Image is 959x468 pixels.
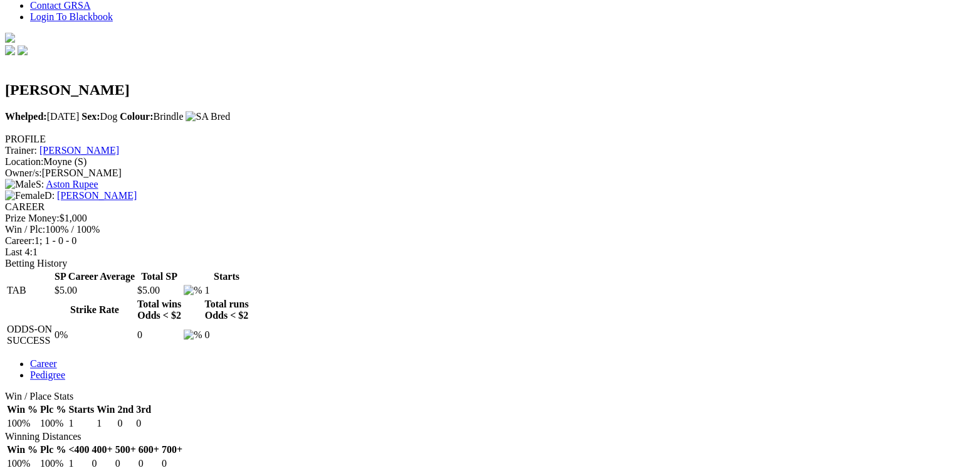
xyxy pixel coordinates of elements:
th: 700+ [161,444,183,456]
img: % [184,285,202,296]
td: 0% [54,323,135,347]
b: Colour: [120,111,153,122]
div: 100% / 100% [5,224,946,235]
td: ODDS-ON SUCCESS [6,323,53,347]
div: $1,000 [5,213,946,224]
td: 1 [204,284,249,297]
img: facebook.svg [5,45,15,55]
th: Plc % [39,403,66,416]
td: TAB [6,284,53,297]
th: 3rd [135,403,152,416]
span: Brindle [120,111,183,122]
div: 1 [5,247,946,258]
th: Total wins Odds < $2 [137,298,182,322]
span: S: [5,179,44,189]
span: [DATE] [5,111,79,122]
div: Win / Place Stats [5,391,946,402]
th: Win [96,403,115,416]
div: [PERSON_NAME] [5,168,946,179]
td: 0 [135,417,152,430]
img: % [184,329,202,341]
td: 0 [204,323,249,347]
th: Total runs Odds < $2 [204,298,249,322]
td: 100% [39,417,66,430]
a: Pedigree [30,370,65,380]
img: Male [5,179,36,190]
th: 600+ [138,444,160,456]
th: Plc % [39,444,66,456]
div: 1; 1 - 0 - 0 [5,235,946,247]
b: Sex: [81,111,100,122]
th: 500+ [115,444,137,456]
img: Female [5,190,45,201]
span: Location: [5,156,43,167]
div: Betting History [5,258,946,269]
div: Winning Distances [5,431,946,442]
span: Dog [81,111,117,122]
img: twitter.svg [18,45,28,55]
th: 400+ [92,444,113,456]
span: D: [5,190,55,201]
td: $5.00 [137,284,182,297]
td: $5.00 [54,284,135,297]
td: 1 [96,417,115,430]
td: 0 [117,417,134,430]
th: SP Career Average [54,270,135,283]
td: 0 [137,323,182,347]
div: PROFILE [5,134,946,145]
th: Win % [6,403,38,416]
a: [PERSON_NAME] [39,145,119,156]
th: <400 [68,444,90,456]
span: Win / Plc: [5,224,45,235]
img: logo-grsa-white.png [5,33,15,43]
th: Starts [68,403,95,416]
span: Last 4: [5,247,33,257]
h2: [PERSON_NAME] [5,82,946,98]
div: Moyne (S) [5,156,946,168]
div: CAREER [5,201,946,213]
a: Login To Blackbook [30,11,113,22]
th: Starts [204,270,249,283]
span: Trainer: [5,145,37,156]
th: Total SP [137,270,182,283]
span: Career: [5,235,34,246]
a: Career [30,358,57,369]
img: SA Bred [186,111,230,122]
th: Strike Rate [54,298,135,322]
th: 2nd [117,403,134,416]
span: Prize Money: [5,213,60,223]
th: Win % [6,444,38,456]
td: 100% [6,417,38,430]
b: Whelped: [5,111,47,122]
td: 1 [68,417,95,430]
a: [PERSON_NAME] [57,190,137,201]
span: Owner/s: [5,168,42,178]
a: Aston Rupee [46,179,98,189]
